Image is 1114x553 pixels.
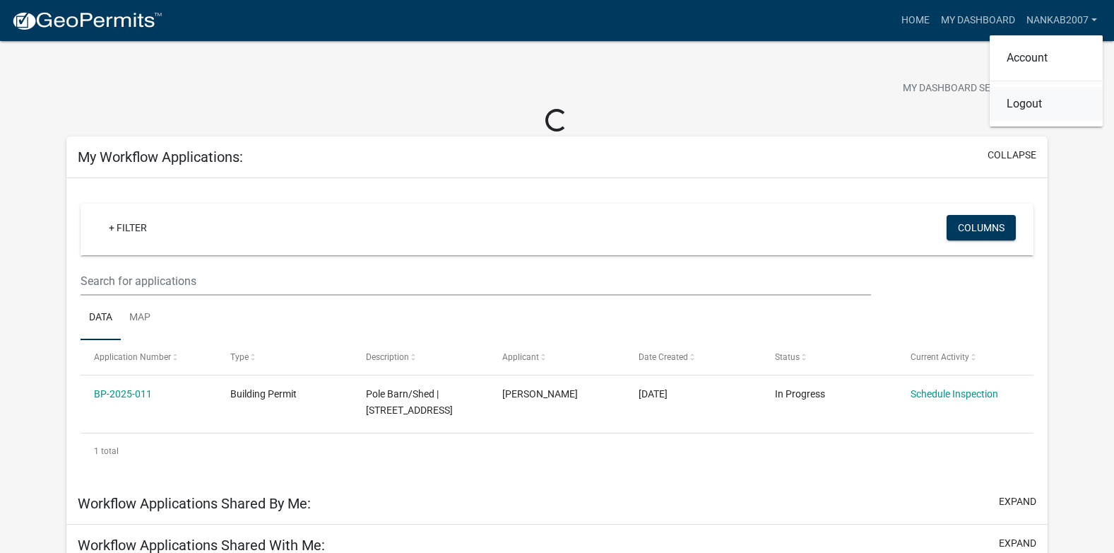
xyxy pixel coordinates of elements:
[935,7,1021,34] a: My Dashboard
[947,215,1016,240] button: Columns
[897,340,1033,374] datatable-header-cell: Current Activity
[78,149,243,165] h5: My Workflow Applications:
[121,296,159,341] a: Map
[911,388,998,400] a: Schedule Inspection
[66,178,1048,482] div: collapse
[94,352,171,362] span: Application Number
[911,352,969,362] span: Current Activity
[625,340,762,374] datatable-header-cell: Date Created
[1021,7,1103,34] a: nankab2007
[230,388,297,400] span: Building Permit
[891,75,1055,103] button: My Dashboard Settingssettings
[639,352,688,362] span: Date Created
[352,340,489,374] datatable-header-cell: Description
[230,352,249,362] span: Type
[999,536,1036,551] button: expand
[366,352,409,362] span: Description
[81,296,121,341] a: Data
[903,81,1024,98] span: My Dashboard Settings
[990,41,1103,75] a: Account
[639,388,668,400] span: 04/10/2025
[366,388,453,416] span: Pole Barn/Shed | 3951 MONROE WAPELLO
[775,388,825,400] span: In Progress
[81,340,217,374] datatable-header-cell: Application Number
[502,352,539,362] span: Applicant
[988,148,1036,163] button: collapse
[489,340,625,374] datatable-header-cell: Applicant
[999,494,1036,509] button: expand
[896,7,935,34] a: Home
[502,388,578,400] span: Richard Atwell
[81,433,1033,469] div: 1 total
[78,495,311,512] h5: Workflow Applications Shared By Me:
[217,340,353,374] datatable-header-cell: Type
[990,35,1103,127] div: nankab2007
[94,388,152,400] a: BP-2025-011
[81,267,871,296] input: Search for applications
[97,215,158,240] a: + Filter
[761,340,897,374] datatable-header-cell: Status
[990,87,1103,121] a: Logout
[775,352,800,362] span: Status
